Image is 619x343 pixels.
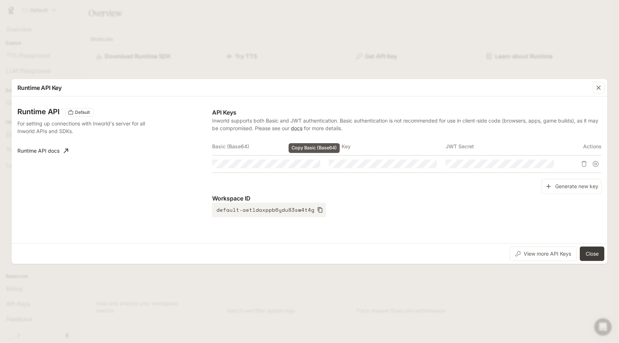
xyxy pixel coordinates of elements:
h3: Runtime API [17,108,59,115]
p: API Keys [212,108,602,117]
div: Copy Basic (Base64) [289,143,340,153]
button: Delete API key [578,158,590,170]
p: Runtime API Key [17,83,62,92]
button: Suspend API key [590,158,602,170]
a: Runtime API docs [15,144,71,158]
span: Default [72,109,93,116]
div: These keys will apply to your current workspace only [65,108,94,117]
th: Actions [563,138,602,155]
th: JWT Key [329,138,446,155]
button: Close [580,247,604,261]
p: Inworld supports both Basic and JWT authentication. Basic authentication is not recommended for u... [212,117,602,132]
a: docs [291,125,302,131]
button: Generate new key [542,179,602,194]
th: Basic (Base64) [212,138,329,155]
th: JWT Secret [446,138,562,155]
p: Workspace ID [212,194,602,203]
button: default-aetldaxppb6ydu83sw4t4g [212,203,326,217]
button: View more API Keys [510,247,577,261]
p: For setting up connections with Inworld's server for all Inworld APIs and SDKs. [17,120,159,135]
